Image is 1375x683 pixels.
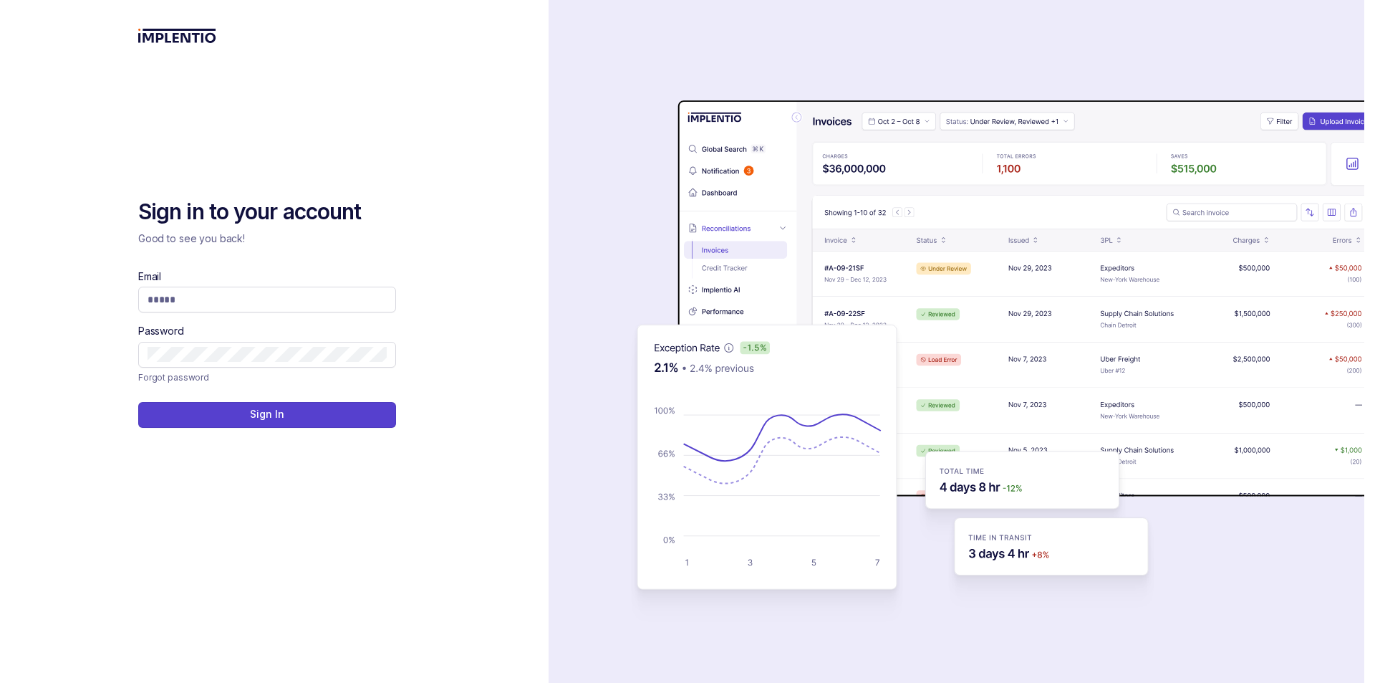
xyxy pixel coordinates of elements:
[138,371,209,385] a: Link Forgot password
[138,198,396,226] h2: Sign in to your account
[250,407,284,421] p: Sign In
[138,324,184,338] label: Password
[138,371,209,385] p: Forgot password
[138,231,396,246] p: Good to see you back!
[138,29,216,43] img: logo
[138,269,161,284] label: Email
[138,402,396,428] button: Sign In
